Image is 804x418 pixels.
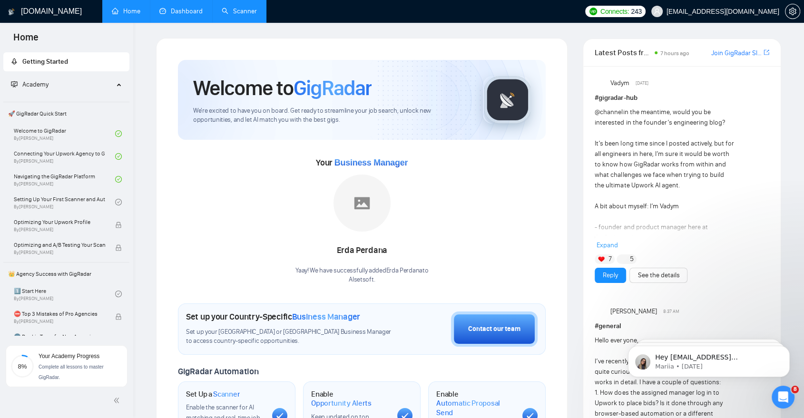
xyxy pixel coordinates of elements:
div: Erda Perdana [295,243,428,259]
span: Business Manager [292,311,360,322]
span: Business Manager [334,158,408,167]
span: By [PERSON_NAME] [14,250,105,255]
span: lock [115,313,122,320]
span: double-left [113,396,123,405]
span: 8% [11,363,34,369]
div: in the meantime, would you be interested in the founder’s engineering blog? It’s been long time s... [595,107,734,400]
span: 7 hours ago [660,50,689,57]
span: 🚀 GigRadar Quick Start [4,104,128,123]
img: gigradar-logo.png [484,76,531,124]
a: homeHome [112,7,140,15]
span: Set up your [GEOGRAPHIC_DATA] or [GEOGRAPHIC_DATA] Business Manager to access country-specific op... [186,328,397,346]
span: [DATE] [636,79,648,87]
span: rocket [11,58,18,65]
span: check-circle [115,153,122,160]
span: fund-projection-screen [11,81,18,87]
span: By [PERSON_NAME] [14,227,105,233]
img: logo [8,4,15,19]
span: setting [785,8,800,15]
img: upwork-logo.png [589,8,597,15]
span: Academy [22,80,49,88]
span: By [PERSON_NAME] [14,319,105,324]
span: user [654,8,660,15]
a: See the details [637,270,679,281]
a: export [764,48,769,57]
h1: Set Up a [186,389,240,399]
span: Optimizing Your Upwork Profile [14,217,105,227]
p: Alsetsoft . [295,275,428,284]
span: Getting Started [22,58,68,66]
span: Hey [EMAIL_ADDRESS][DOMAIN_NAME], Looks like your Upwork agency Liubomyr L ran out of connects. W... [41,28,159,158]
span: 8:37 AM [663,307,679,316]
img: Preet Patel [596,306,607,317]
span: Opportunity Alerts [311,399,372,408]
span: Connects: [600,6,629,17]
button: See the details [629,268,687,283]
span: Optimizing and A/B Testing Your Scanner for Better Results [14,240,105,250]
h1: Set up your Country-Specific [186,311,360,322]
button: Reply [595,268,626,283]
span: 👑 Agency Success with GigRadar [4,264,128,283]
span: Vadym [610,78,629,88]
a: Connecting Your Upwork Agency to GigRadarBy[PERSON_NAME] [14,146,115,167]
span: ⛔ Top 3 Mistakes of Pro Agencies [14,309,105,319]
span: Your [316,157,408,168]
h1: Welcome to [193,75,372,101]
button: Contact our team [451,311,538,347]
button: setting [785,4,800,19]
a: Welcome to GigRadarBy[PERSON_NAME] [14,123,115,144]
span: 243 [631,6,641,17]
span: check-circle [115,199,122,205]
span: 🌚 Rookie Traps for New Agencies [14,332,105,341]
span: We're excited to have you on board. Get ready to streamline your job search, unlock new opportuni... [193,107,468,125]
span: 7 [608,254,612,264]
iframe: Intercom live chat [772,386,794,408]
a: Navigating the GigRadar PlatformBy[PERSON_NAME] [14,169,115,190]
h1: Enable [311,389,390,408]
a: Reply [603,270,618,281]
a: searchScanner [222,7,257,15]
p: Message from Mariia, sent 6d ago [41,37,164,45]
div: Yaay! We have successfully added Erda Perdana to [295,266,428,284]
img: placeholder.png [333,175,391,232]
span: Scanner [213,389,240,399]
span: GigRadar [294,75,372,101]
li: Getting Started [3,52,129,71]
img: 🙌 [619,256,626,262]
img: Vadym [596,78,607,89]
span: 5 [630,254,634,264]
span: Expand [597,241,618,249]
h1: # general [595,321,769,331]
span: lock [115,244,122,251]
span: 8 [791,386,799,393]
span: check-circle [115,176,122,183]
span: GigRadar Automation [178,366,258,377]
span: [PERSON_NAME] [610,306,657,317]
span: export [764,49,769,56]
a: 1️⃣ Start HereBy[PERSON_NAME] [14,283,115,304]
span: Automatic Proposal Send [436,399,515,417]
img: ❤️ [598,256,605,262]
span: Academy [11,80,49,88]
span: Home [6,30,46,50]
span: Latest Posts from the GigRadar Community [595,47,651,58]
h1: # gigradar-hub [595,93,769,103]
a: Setting Up Your First Scanner and Auto-BidderBy[PERSON_NAME] [14,192,115,213]
span: @channel [595,108,623,116]
h1: Enable [436,389,515,418]
iframe: Intercom notifications message [614,326,804,392]
a: Join GigRadar Slack Community [711,48,762,58]
a: dashboardDashboard [159,7,203,15]
span: Your Academy Progress [39,353,99,360]
span: Complete all lessons to master GigRadar. [39,364,104,380]
a: setting [785,8,800,15]
div: Contact our team [468,324,520,334]
span: check-circle [115,130,122,137]
span: lock [115,222,122,228]
span: check-circle [115,291,122,297]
